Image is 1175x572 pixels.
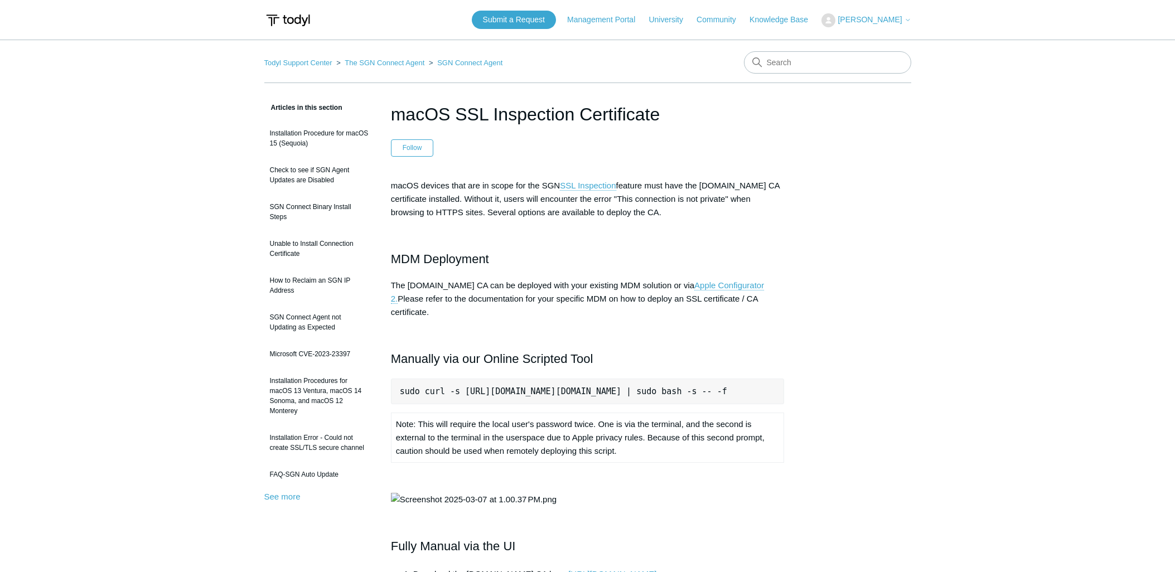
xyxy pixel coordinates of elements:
[472,11,556,29] a: Submit a Request
[264,233,374,264] a: Unable to Install Connection Certificate
[264,370,374,421] a: Installation Procedures for macOS 13 Ventura, macOS 14 Sonoma, and macOS 12 Monterey
[264,307,374,338] a: SGN Connect Agent not Updating as Expected
[391,493,557,506] img: Screenshot 2025-03-07 at 1.00.37 PM.png
[391,536,785,556] h2: Fully Manual via the UI
[264,270,374,301] a: How to Reclaim an SGN IP Address
[264,464,374,485] a: FAQ-SGN Auto Update
[391,349,785,369] h2: Manually via our Online Scripted Tool
[391,280,764,304] a: Apple Configurator 2.
[391,249,785,269] h2: MDM Deployment
[437,59,502,67] a: SGN Connect Agent
[391,179,785,219] p: macOS devices that are in scope for the SGN feature must have the [DOMAIN_NAME] CA certificate in...
[560,181,616,191] a: SSL Inspection
[264,104,342,112] span: Articles in this section
[649,14,694,26] a: University
[264,196,374,227] a: SGN Connect Binary Install Steps
[391,279,785,319] p: The [DOMAIN_NAME] CA can be deployed with your existing MDM solution or via Please refer to the d...
[264,10,312,31] img: Todyl Support Center Help Center home page
[697,14,747,26] a: Community
[391,139,434,156] button: Follow Article
[838,15,902,24] span: [PERSON_NAME]
[264,427,374,458] a: Installation Error - Could not create SSL/TLS secure channel
[391,101,785,128] h1: macOS SSL Inspection Certificate
[264,343,374,365] a: Microsoft CVE-2023-23397
[821,13,911,27] button: [PERSON_NAME]
[264,59,332,67] a: Todyl Support Center
[264,123,374,154] a: Installation Procedure for macOS 15 (Sequoia)
[345,59,424,67] a: The SGN Connect Agent
[427,59,502,67] li: SGN Connect Agent
[264,59,335,67] li: Todyl Support Center
[264,492,301,501] a: See more
[744,51,911,74] input: Search
[750,14,819,26] a: Knowledge Base
[567,14,646,26] a: Management Portal
[334,59,427,67] li: The SGN Connect Agent
[391,379,785,404] pre: sudo curl -s [URL][DOMAIN_NAME][DOMAIN_NAME] | sudo bash -s -- -f
[264,159,374,191] a: Check to see if SGN Agent Updates are Disabled
[391,413,784,463] td: Note: This will require the local user's password twice. One is via the terminal, and the second ...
